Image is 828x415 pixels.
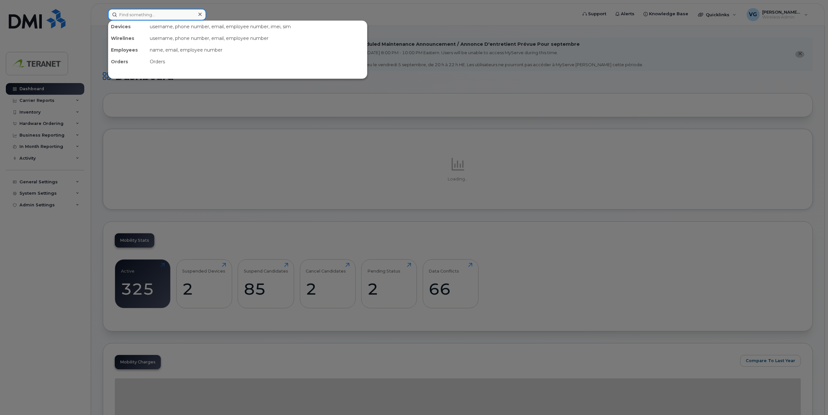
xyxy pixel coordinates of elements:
[147,32,367,44] div: username, phone number, email, employee number
[147,21,367,32] div: username, phone number, email, employee number, imei, sim
[147,56,367,67] div: Orders
[108,21,147,32] div: Devices
[147,44,367,56] div: name, email, employee number
[108,44,147,56] div: Employees
[108,56,147,67] div: Orders
[108,32,147,44] div: Wirelines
